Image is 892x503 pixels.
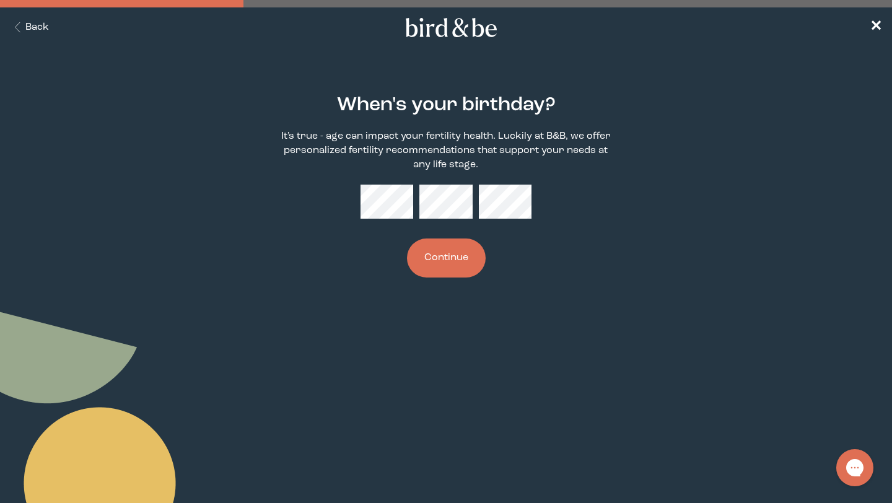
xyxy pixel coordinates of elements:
button: Continue [407,238,486,278]
button: Back Button [10,20,49,35]
h2: When's your birthday? [337,91,556,120]
span: ✕ [870,20,882,35]
iframe: Gorgias live chat messenger [830,445,880,491]
p: It's true - age can impact your fertility health. Luckily at B&B, we offer personalized fertility... [276,129,616,172]
a: ✕ [870,17,882,38]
